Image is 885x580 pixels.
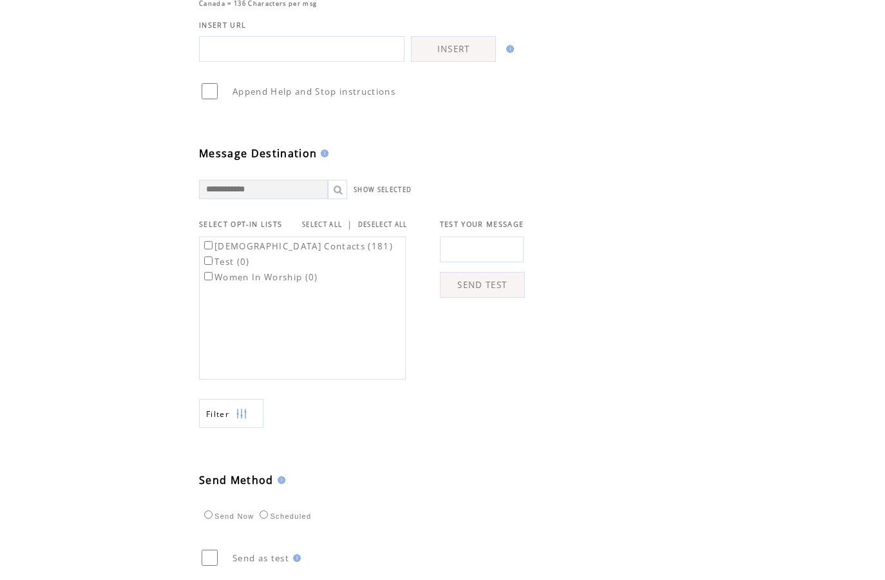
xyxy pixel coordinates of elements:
[274,476,285,484] img: help.gif
[204,241,213,249] input: [DEMOGRAPHIC_DATA] Contacts (181)
[204,272,213,280] input: Women In Worship (0)
[206,409,229,420] span: Show filters
[411,36,496,62] a: INSERT
[233,86,395,97] span: Append Help and Stop instructions
[260,510,268,519] input: Scheduled
[236,400,247,429] img: filters.png
[256,512,311,520] label: Scheduled
[440,272,525,298] a: SEND TEST
[202,271,318,283] label: Women In Worship (0)
[354,186,412,194] a: SHOW SELECTED
[289,554,301,562] img: help.gif
[199,21,246,30] span: INSERT URL
[199,146,317,160] span: Message Destination
[317,150,328,157] img: help.gif
[204,510,213,519] input: Send Now
[502,45,514,53] img: help.gif
[199,473,274,487] span: Send Method
[202,256,250,267] label: Test (0)
[199,220,282,229] span: SELECT OPT-IN LISTS
[201,512,254,520] label: Send Now
[202,240,393,252] label: [DEMOGRAPHIC_DATA] Contacts (181)
[302,220,342,229] a: SELECT ALL
[233,552,289,564] span: Send as test
[347,218,352,230] span: |
[204,256,213,265] input: Test (0)
[440,220,524,229] span: TEST YOUR MESSAGE
[358,220,408,229] a: DESELECT ALL
[199,399,263,428] a: Filter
